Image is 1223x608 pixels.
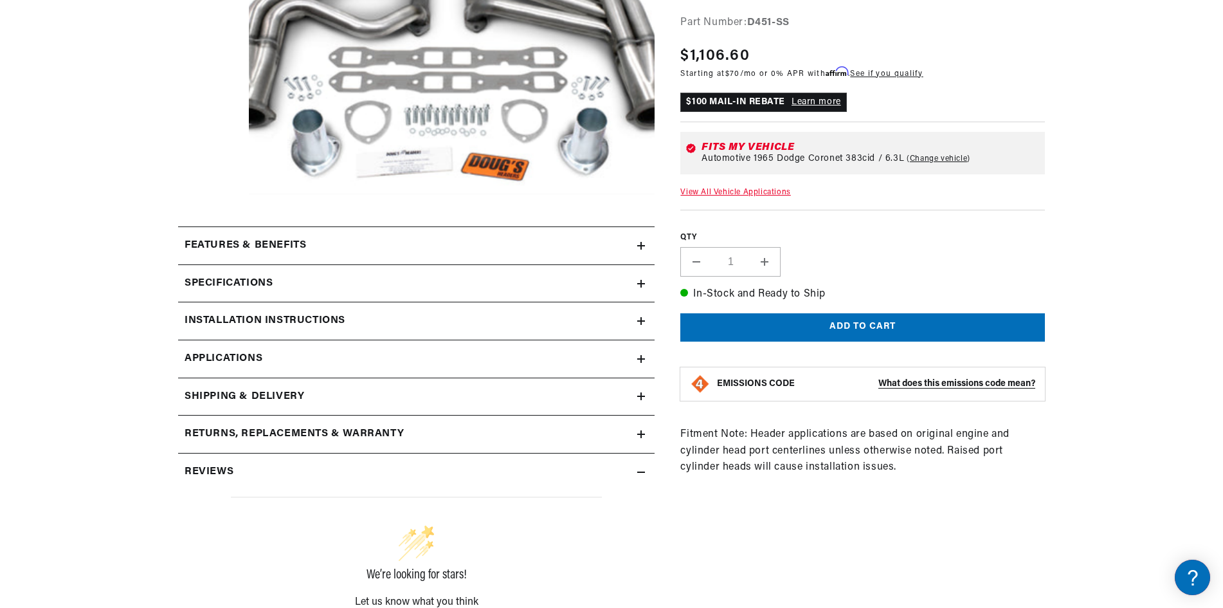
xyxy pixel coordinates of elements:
[13,248,244,261] div: Orders
[702,142,1040,152] div: Fits my vehicle
[717,379,795,389] strong: EMISSIONS CODE
[178,454,655,491] summary: Reviews
[185,426,404,443] h2: Returns, Replacements & Warranty
[13,322,244,342] a: Payment, Pricing, and Promotions FAQ
[13,142,244,154] div: JBA Performance Exhaust
[231,569,602,582] div: We’re looking for stars!
[13,89,244,102] div: Ignition Products
[850,70,923,78] a: See if you qualify - Learn more about Affirm Financing (opens in modal)
[185,351,262,367] span: Applications
[231,597,602,607] div: Let us know what you think
[680,93,846,112] p: $100 MAIL-IN REBATE
[680,68,923,80] p: Starting at /mo or 0% APR with .
[878,379,1035,389] strong: What does this emissions code mean?
[13,268,244,288] a: Orders FAQ
[680,189,790,196] a: View All Vehicle Applications
[177,371,248,383] a: POWERED BY ENCHANT
[725,70,740,78] span: $70
[792,97,841,107] a: Learn more
[702,154,904,164] span: Automotive 1965 Dodge Coronet 383cid / 6.3L
[680,232,1045,243] label: QTY
[185,464,233,481] h2: Reviews
[826,67,848,77] span: Affirm
[13,109,244,129] a: FAQ
[13,216,244,235] a: Shipping FAQs
[717,378,1035,390] button: EMISSIONS CODEWhat does this emissions code mean?
[680,313,1045,342] button: Add to cart
[178,378,655,416] summary: Shipping & Delivery
[747,17,790,28] strong: D451-SS
[13,163,244,183] a: FAQs
[13,344,244,367] button: Contact Us
[185,275,273,292] h2: Specifications
[178,340,655,378] a: Applications
[680,286,1045,303] p: In-Stock and Ready to Ship
[178,227,655,264] summary: Features & Benefits
[680,44,750,68] span: $1,106.60
[680,15,1045,32] div: Part Number:
[13,196,244,208] div: Shipping
[185,389,304,405] h2: Shipping & Delivery
[690,374,711,394] img: Emissions code
[178,302,655,340] summary: Installation instructions
[178,265,655,302] summary: Specifications
[185,237,306,254] h2: Features & Benefits
[13,302,244,314] div: Payment, Pricing, and Promotions
[907,154,970,164] a: Change vehicle
[178,416,655,453] summary: Returns, Replacements & Warranty
[185,313,345,329] h2: Installation instructions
